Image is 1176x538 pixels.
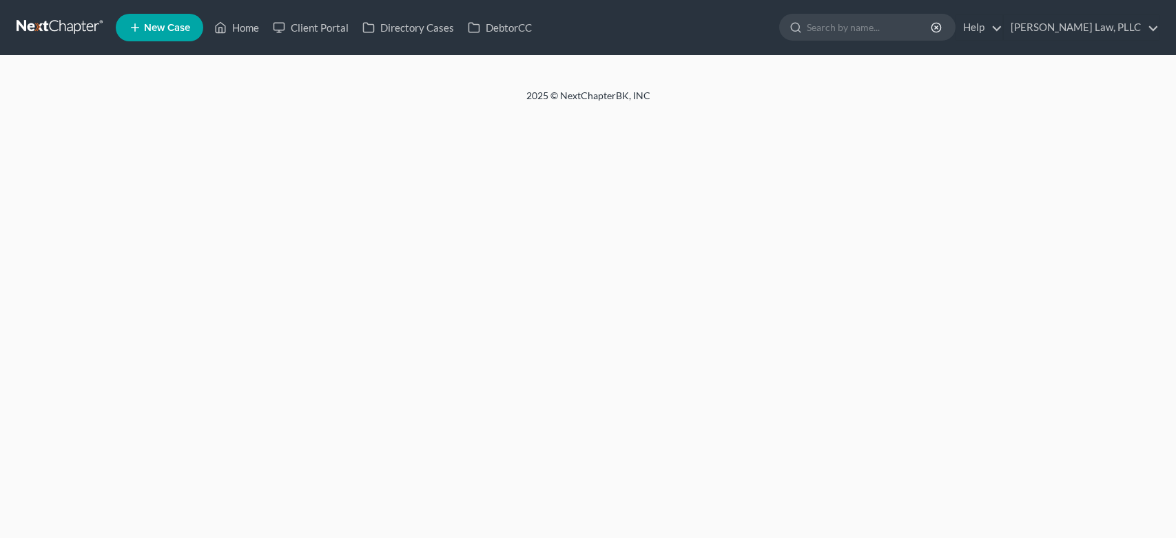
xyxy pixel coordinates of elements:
div: 2025 © NextChapterBK, INC [196,89,981,114]
a: Home [207,15,266,40]
a: [PERSON_NAME] Law, PLLC [1004,15,1159,40]
input: Search by name... [807,14,933,40]
a: Help [956,15,1002,40]
a: Directory Cases [355,15,461,40]
span: New Case [144,23,190,33]
a: DebtorCC [461,15,539,40]
a: Client Portal [266,15,355,40]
